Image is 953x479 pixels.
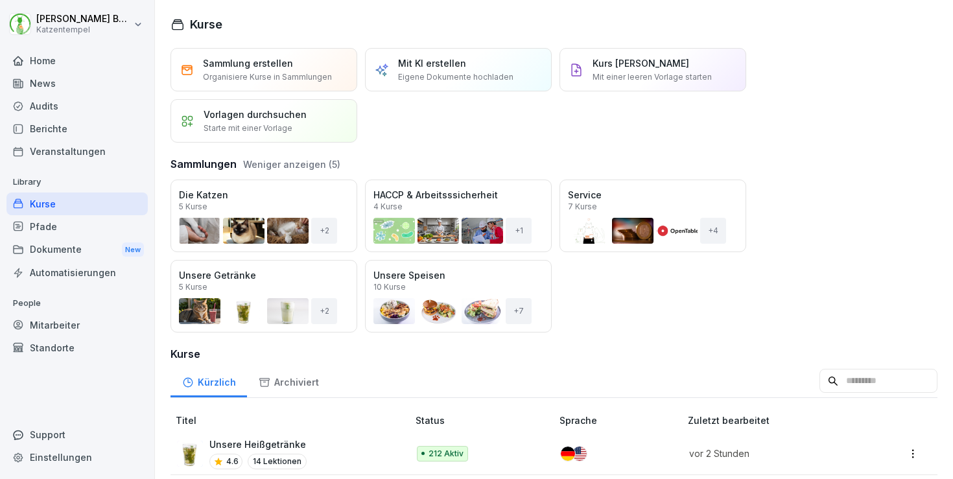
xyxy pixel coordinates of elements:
div: Dokumente [6,238,148,262]
p: Status [416,414,555,427]
p: 212 Aktiv [429,448,464,460]
a: Veranstaltungen [6,140,148,163]
a: DokumenteNew [6,238,148,262]
div: Support [6,423,148,446]
div: New [122,242,144,257]
p: Katzentempel [36,25,131,34]
img: h4jpfmohrvkvvnkn07ik53sv.png [177,441,203,467]
p: Service [568,188,738,202]
p: Sammlung erstellen [203,56,293,70]
a: Berichte [6,117,148,140]
p: Vorlagen durchsuchen [204,108,307,121]
p: 5 Kurse [179,283,207,291]
p: vor 2 Stunden [689,447,858,460]
div: + 7 [506,298,532,324]
a: Einstellungen [6,446,148,469]
a: Standorte [6,336,148,359]
h3: Kurse [171,346,937,362]
h3: Sammlungen [171,156,237,172]
div: + 4 [700,218,726,244]
p: Organisiere Kurse in Sammlungen [203,71,332,83]
p: 5 Kurse [179,203,207,211]
a: Pfade [6,215,148,238]
button: Weniger anzeigen (5) [243,158,340,171]
div: + 2 [311,298,337,324]
img: de.svg [561,447,575,461]
p: 14 Lektionen [248,454,307,469]
p: 4.6 [226,456,239,467]
p: Titel [176,414,410,427]
a: Unsere Speisen10 Kurse+7 [365,260,552,333]
a: Audits [6,95,148,117]
p: Unsere Getränke [179,268,349,282]
p: HACCP & Arbeitsssicherheit [373,188,543,202]
p: People [6,293,148,314]
p: Sprache [559,414,683,427]
p: Die Katzen [179,188,349,202]
p: 4 Kurse [373,203,403,211]
p: Eigene Dokumente hochladen [398,71,513,83]
p: 7 Kurse [568,203,597,211]
div: + 2 [311,218,337,244]
p: Zuletzt bearbeitet [688,414,873,427]
p: [PERSON_NAME] Benedix [36,14,131,25]
h1: Kurse [190,16,222,33]
p: Unsere Heißgetränke [209,438,307,451]
a: Die Katzen5 Kurse+2 [171,180,357,252]
a: Unsere Getränke5 Kurse+2 [171,260,357,333]
a: Mitarbeiter [6,314,148,336]
a: Kürzlich [171,364,247,397]
a: News [6,72,148,95]
div: + 1 [506,218,532,244]
p: Library [6,172,148,193]
p: 10 Kurse [373,283,406,291]
p: Kurs [PERSON_NAME] [593,56,689,70]
p: Mit KI erstellen [398,56,466,70]
img: us.svg [572,447,587,461]
a: Home [6,49,148,72]
a: Kurse [6,193,148,215]
a: Service7 Kurse+4 [559,180,746,252]
a: Archiviert [247,364,330,397]
p: Starte mit einer Vorlage [204,123,292,134]
a: Automatisierungen [6,261,148,284]
a: HACCP & Arbeitsssicherheit4 Kurse+1 [365,180,552,252]
p: Mit einer leeren Vorlage starten [593,71,712,83]
p: Unsere Speisen [373,268,543,282]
